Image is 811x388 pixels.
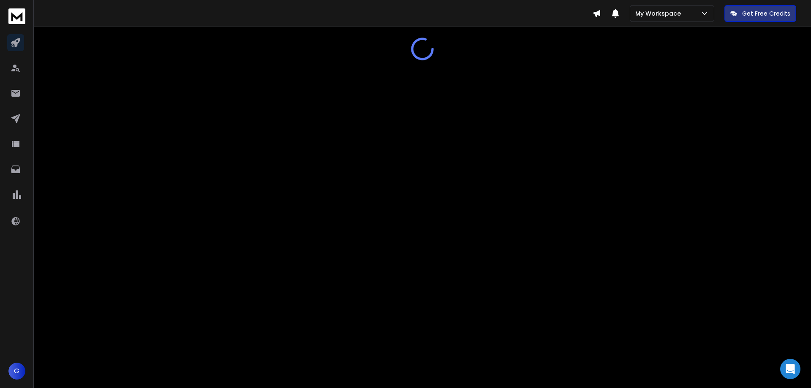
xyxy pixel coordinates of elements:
[742,9,790,18] p: Get Free Credits
[8,363,25,380] button: G
[8,8,25,24] img: logo
[780,359,800,379] div: Open Intercom Messenger
[724,5,796,22] button: Get Free Credits
[635,9,684,18] p: My Workspace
